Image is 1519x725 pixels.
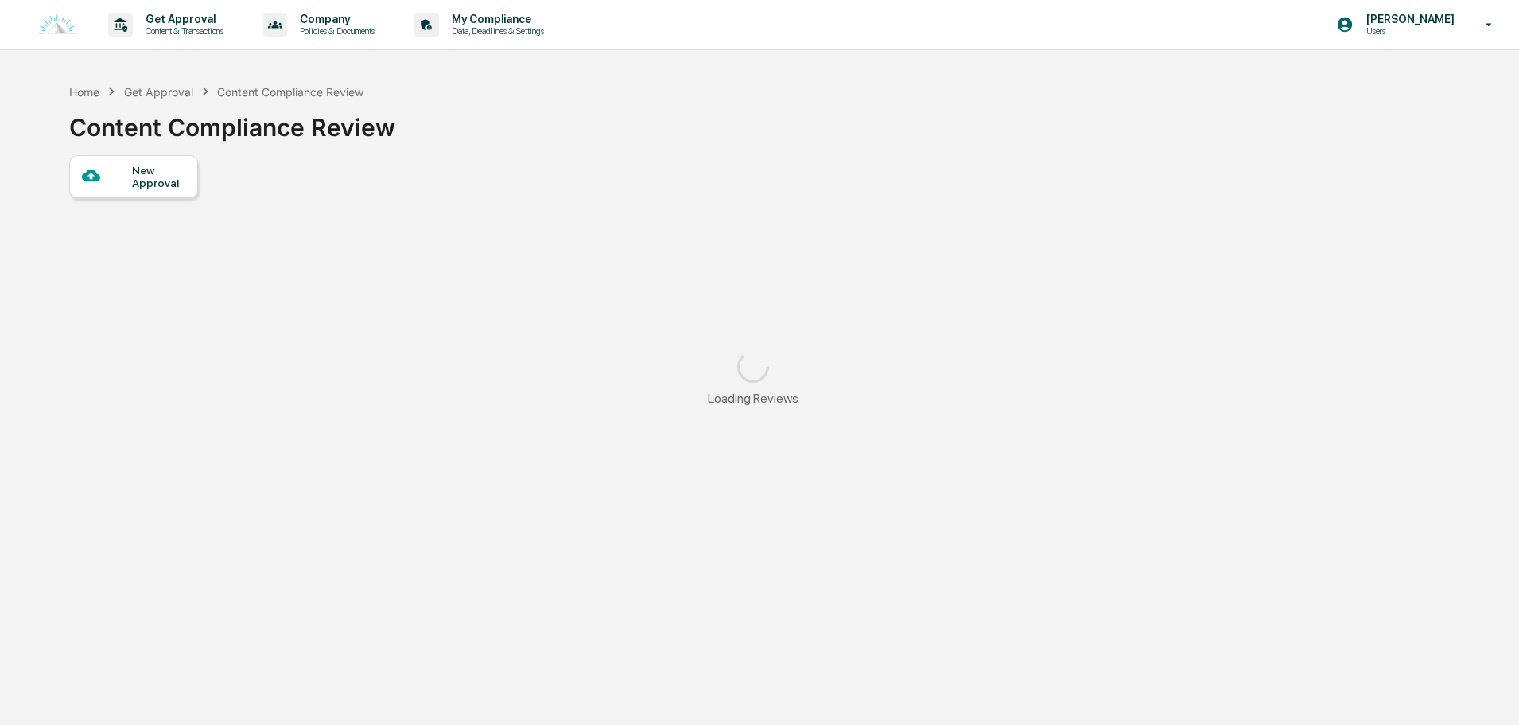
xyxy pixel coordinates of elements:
div: Loading Reviews [708,391,798,406]
div: Get Approval [124,85,193,99]
p: Get Approval [133,13,231,25]
p: Users [1354,25,1463,37]
p: Content & Transactions [133,25,231,37]
div: Content Compliance Review [69,100,395,142]
div: Content Compliance Review [217,85,363,99]
p: [PERSON_NAME] [1354,13,1463,25]
p: My Compliance [439,13,552,25]
p: Policies & Documents [287,25,383,37]
img: logo [38,14,76,36]
div: New Approval [132,164,185,189]
p: Data, Deadlines & Settings [439,25,552,37]
p: Company [287,13,383,25]
div: Home [69,85,99,99]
